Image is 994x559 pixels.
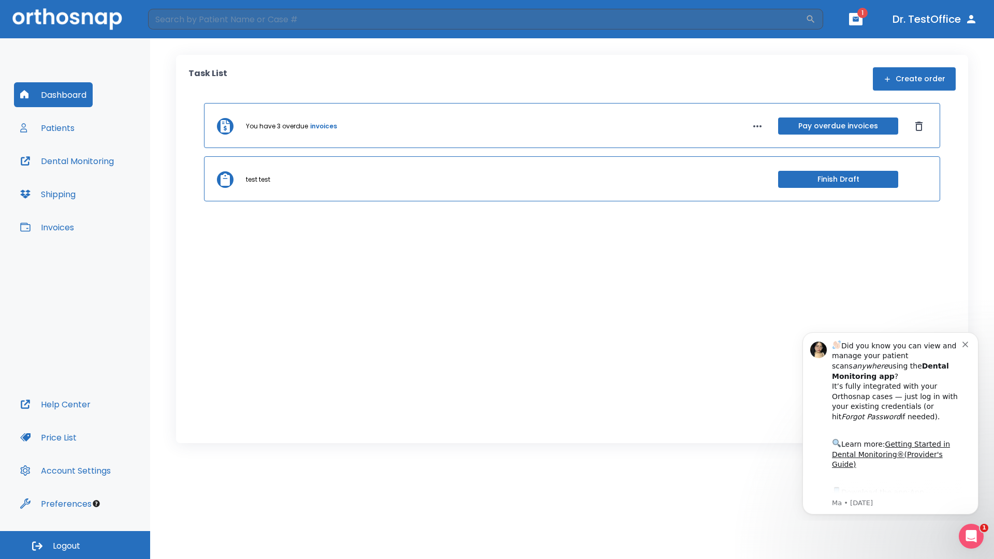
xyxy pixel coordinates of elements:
[176,16,184,24] button: Dismiss notification
[45,165,137,184] a: App Store
[45,163,176,215] div: Download the app: | ​ Let us know if you need help getting started!
[14,215,80,240] button: Invoices
[873,67,956,91] button: Create order
[778,117,898,135] button: Pay overdue invoices
[92,499,101,508] div: Tooltip anchor
[787,323,994,521] iframe: Intercom notifications message
[857,8,868,18] span: 1
[888,10,982,28] button: Dr. TestOffice
[53,540,80,552] span: Logout
[12,8,122,30] img: Orthosnap
[14,149,120,173] button: Dental Monitoring
[45,175,176,185] p: Message from Ma, sent 6w ago
[980,524,988,532] span: 1
[246,175,270,184] p: test test
[188,67,227,91] p: Task List
[778,171,898,188] button: Finish Draft
[246,122,308,131] p: You have 3 overdue
[14,425,83,450] button: Price List
[14,458,117,483] button: Account Settings
[14,392,97,417] button: Help Center
[14,182,82,207] button: Shipping
[14,82,93,107] button: Dashboard
[310,122,337,131] a: invoices
[14,491,98,516] button: Preferences
[14,115,81,140] button: Patients
[911,118,927,135] button: Dismiss
[959,524,984,549] iframe: Intercom live chat
[148,9,806,30] input: Search by Patient Name or Case #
